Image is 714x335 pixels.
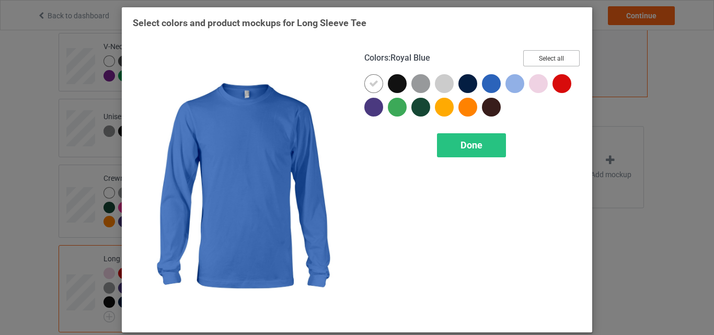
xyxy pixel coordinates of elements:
[523,50,580,66] button: Select all
[460,140,482,151] span: Done
[364,53,430,64] h4: :
[133,17,366,28] span: Select colors and product mockups for Long Sleeve Tee
[133,50,350,321] img: regular.jpg
[390,53,430,63] span: Royal Blue
[364,53,388,63] span: Colors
